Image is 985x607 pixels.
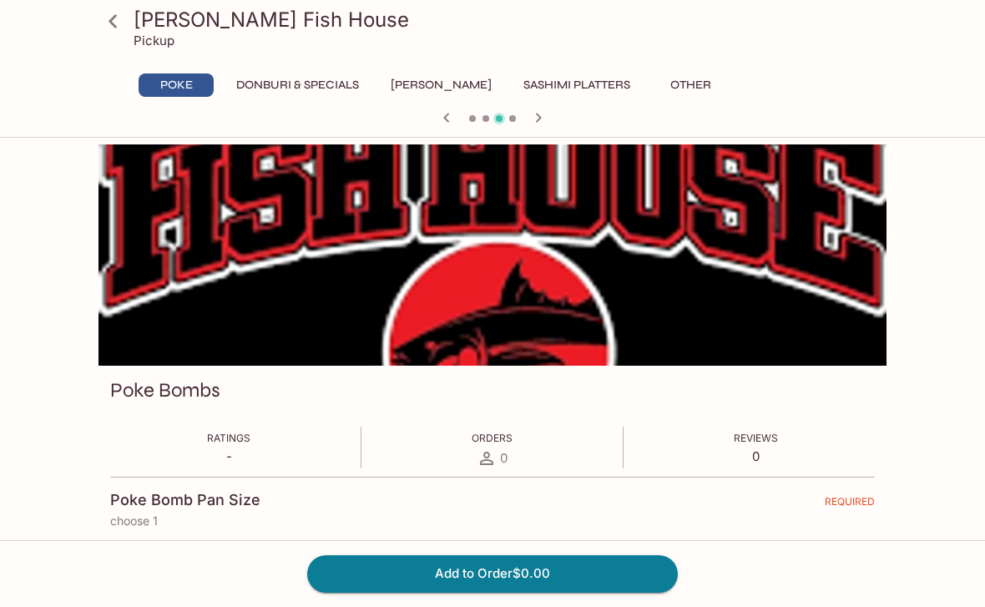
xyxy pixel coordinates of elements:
[110,377,220,403] h3: Poke Bombs
[207,448,250,464] p: -
[734,432,778,444] span: Reviews
[227,73,368,97] button: Donburi & Specials
[134,33,174,48] p: Pickup
[98,144,886,366] div: Poke Bombs
[825,495,875,514] span: REQUIRED
[381,73,501,97] button: [PERSON_NAME]
[110,491,260,509] h4: Poke Bomb Pan Size
[307,555,678,592] button: Add to Order$0.00
[207,432,250,444] span: Ratings
[500,450,508,466] span: 0
[472,432,513,444] span: Orders
[734,448,778,464] p: 0
[139,73,214,97] button: Poke
[110,514,875,528] p: choose 1
[653,73,728,97] button: Other
[514,73,639,97] button: Sashimi Platters
[134,7,880,33] h3: [PERSON_NAME] Fish House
